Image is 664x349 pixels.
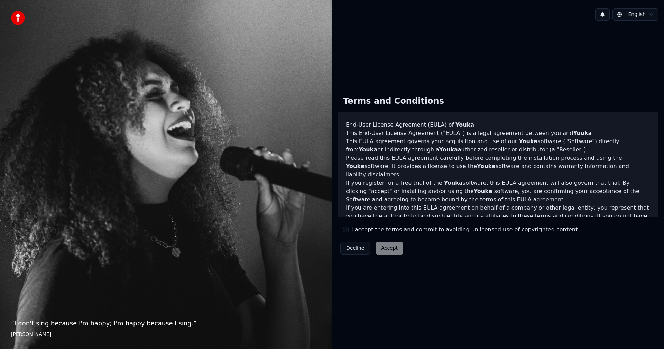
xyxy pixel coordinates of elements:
[338,90,450,112] div: Terms and Conditions
[455,121,474,128] span: Youka
[359,146,377,153] span: Youka
[346,204,650,237] p: If you are entering into this EULA agreement on behalf of a company or other legal entity, you re...
[346,121,650,129] h3: End-User License Agreement (EULA) of
[11,319,321,328] p: “ I don't sing because I'm happy; I'm happy because I sing. ”
[346,129,650,137] p: This End-User License Agreement ("EULA") is a legal agreement between you and
[346,137,650,154] p: This EULA agreement governs your acquisition and use of our software ("Software") directly from o...
[351,226,578,234] label: I accept the terms and commit to avoiding unlicensed use of copyrighted content
[346,163,365,169] span: Youka
[477,163,496,169] span: Youka
[444,180,463,186] span: Youka
[573,130,592,136] span: Youka
[346,154,650,179] p: Please read this EULA agreement carefully before completing the installation process and using th...
[346,179,650,204] p: If you register for a free trial of the software, this EULA agreement will also govern that trial...
[11,11,25,25] img: youka
[11,331,321,338] footer: [PERSON_NAME]
[340,242,370,255] button: Decline
[519,138,537,145] span: Youka
[474,188,492,194] span: Youka
[439,146,458,153] span: Youka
